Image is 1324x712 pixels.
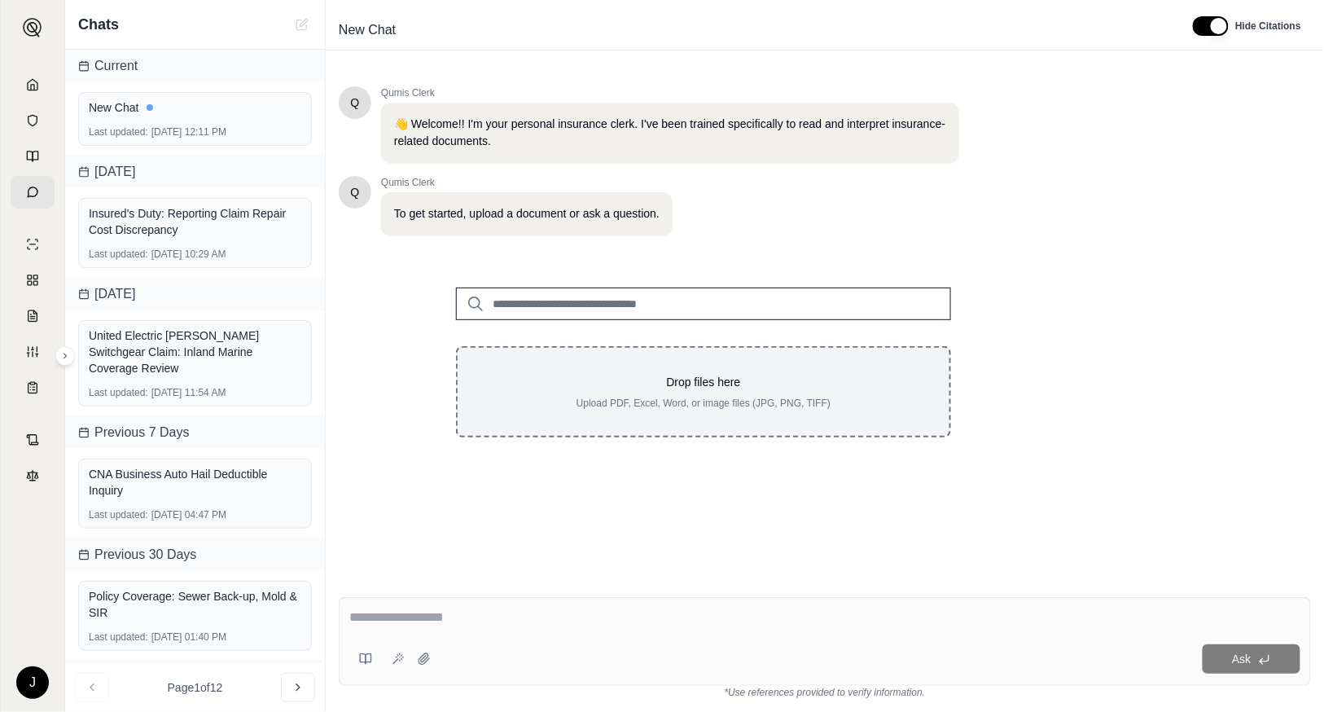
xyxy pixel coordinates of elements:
[89,248,301,261] div: [DATE] 10:29 AM
[11,336,55,368] a: Custom Report
[78,13,119,36] span: Chats
[351,94,360,111] span: Hello
[23,18,42,37] img: Expand sidebar
[339,686,1311,699] div: *Use references provided to verify information.
[89,248,148,261] span: Last updated:
[55,346,75,366] button: Expand sidebar
[89,508,148,521] span: Last updated:
[89,631,148,644] span: Last updated:
[11,228,55,261] a: Single Policy
[11,371,55,404] a: Coverage Table
[1232,653,1251,666] span: Ask
[16,666,49,699] div: J
[89,508,301,521] div: [DATE] 04:47 PM
[16,11,49,44] button: Expand sidebar
[89,386,148,399] span: Last updated:
[484,374,923,390] p: Drop files here
[89,386,301,399] div: [DATE] 11:54 AM
[11,424,55,456] a: Contract Analysis
[11,300,55,332] a: Claim Coverage
[89,125,148,138] span: Last updated:
[292,15,312,34] button: New Chat
[65,50,325,82] div: Current
[65,416,325,449] div: Previous 7 Days
[89,466,301,499] div: CNA Business Auto Hail Deductible Inquiry
[11,264,55,297] a: Policy Comparisons
[89,205,301,238] div: Insured's Duty: Reporting Claim Repair Cost Discrepancy
[351,184,360,200] span: Hello
[11,459,55,492] a: Legal Search Engine
[381,86,959,99] span: Qumis Clerk
[168,679,223,696] span: Page 1 of 12
[89,327,301,376] div: United Electric [PERSON_NAME] Switchgear Claim: Inland Marine Coverage Review
[394,205,660,222] p: To get started, upload a document or ask a question.
[484,397,923,410] p: Upload PDF, Excel, Word, or image files (JPG, PNG, TIFF)
[11,68,55,101] a: Home
[332,17,1173,43] div: Edit Title
[11,104,55,137] a: Documents Vault
[65,156,325,188] div: [DATE]
[11,176,55,209] a: Chat
[89,631,301,644] div: [DATE] 01:40 PM
[381,176,673,189] span: Qumis Clerk
[332,17,402,43] span: New Chat
[1235,20,1301,33] span: Hide Citations
[89,125,301,138] div: [DATE] 12:11 PM
[65,538,325,571] div: Previous 30 Days
[89,99,301,116] div: New Chat
[11,140,55,173] a: Prompt Library
[89,588,301,621] div: Policy Coverage: Sewer Back-up, Mold & SIR
[394,116,946,150] p: 👋 Welcome!! I'm your personal insurance clerk. I've been trained specifically to read and interpr...
[1203,644,1300,674] button: Ask
[65,278,325,310] div: [DATE]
